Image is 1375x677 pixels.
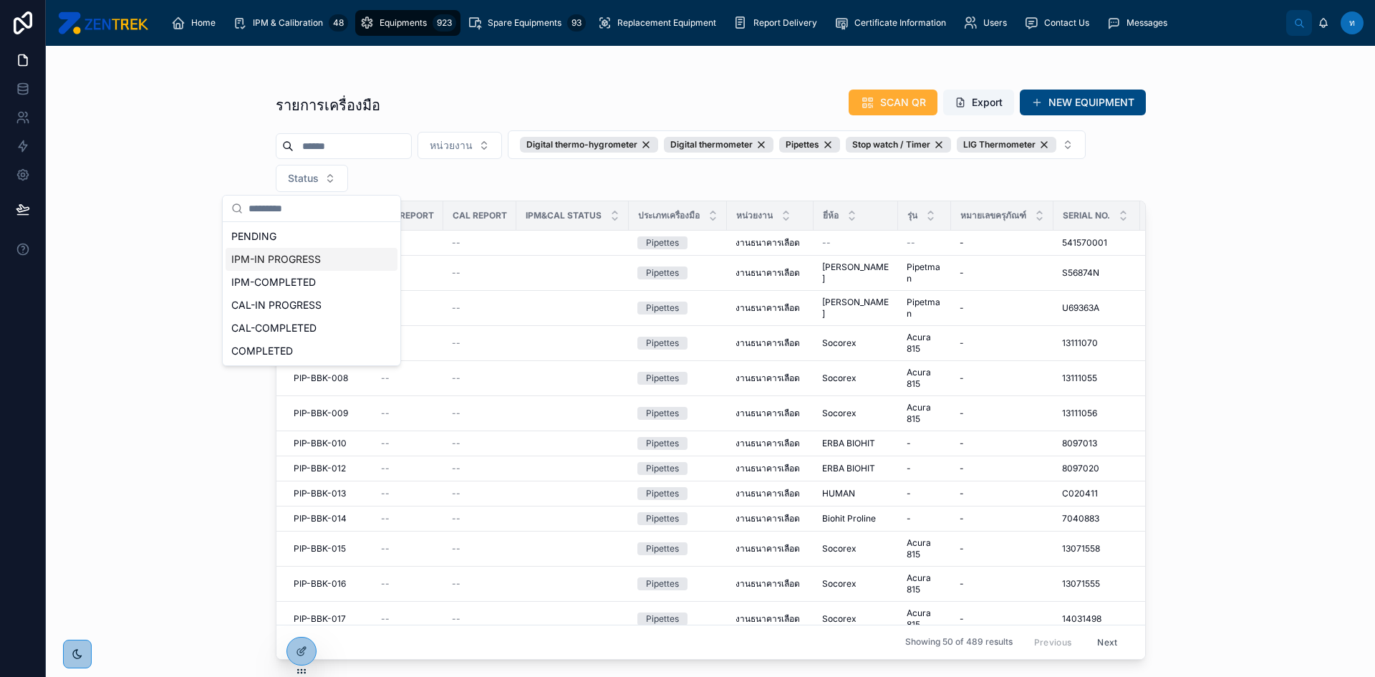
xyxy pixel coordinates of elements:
a: - [960,543,1045,554]
span: -- [452,438,460,449]
span: PIP-BBK-009 [294,408,348,419]
span: PIP-BBK-013 [294,488,346,499]
div: Pipettes [646,613,679,625]
a: - [960,613,1045,625]
button: Select Button [418,132,502,159]
div: Pipettes [646,487,679,500]
span: งานธนาคารเลือด [735,438,800,449]
span: CAL Report [453,210,507,221]
span: -- [381,373,390,384]
span: งานธนาคารเลือด [735,543,800,554]
span: -- [452,463,460,474]
a: Acura 815 [907,537,942,560]
a: -- [381,408,435,419]
a: Pipettes [637,267,718,279]
span: Acura 815 [907,608,942,630]
a: PIP-BBK-012 [294,463,364,474]
a: - [960,513,1045,524]
a: PIP-BBK-009 [294,408,364,419]
a: -- [381,613,435,625]
a: Acura 815 [907,402,942,425]
a: Acura 815 [907,332,942,355]
a: Socorex [822,408,889,419]
a: 13071558 [1062,543,1132,554]
span: -- [452,408,460,419]
a: Pipettes [637,577,718,590]
a: งานธนาคารเลือด [735,513,805,524]
div: Pipettes [646,437,679,450]
a: -- [381,373,435,384]
span: C020411 [1062,488,1098,499]
a: -- [452,578,508,590]
a: งานธนาคารเลือด [735,488,805,499]
div: Pipettes [646,407,679,420]
a: Pipetman [907,297,942,320]
a: Socorex [822,337,889,349]
a: -- [452,302,508,314]
a: Contact Us [1020,10,1099,36]
span: งานธนาคารเลือด [735,463,800,474]
span: - [907,438,911,449]
span: Messages [1126,17,1167,29]
a: -- [822,237,889,249]
span: PIP-BBK-014 [294,513,347,524]
span: -- [381,408,390,419]
a: 541570001 [1062,237,1132,249]
a: 13111070 [1062,337,1132,349]
span: Home [191,17,216,29]
a: งานธนาคารเลือด [735,373,805,384]
span: PIP-BBK-012 [294,463,346,474]
a: งานธนาคารเลือด [735,302,805,314]
span: -- [452,613,460,625]
div: Pipettes [646,337,679,350]
span: S56874N [1062,267,1099,279]
span: - [907,463,911,474]
div: LIG Thermometer [957,137,1056,153]
a: Acura 815 [907,367,942,390]
a: Pipettes [637,613,718,625]
span: -- [381,543,390,554]
span: PIP-BBK-015 [294,543,346,554]
a: Certificate Information [830,10,956,36]
span: - [960,613,964,625]
div: Pipettes [646,267,679,279]
div: IPM-COMPLETED [226,271,397,294]
a: IPM & Calibration48 [228,10,352,36]
a: Home [167,10,226,36]
span: - [960,488,964,499]
span: -- [452,488,460,499]
span: ERBA BIOHIT [822,438,875,449]
a: Socorex [822,578,889,590]
a: Pipettes [637,337,718,350]
a: งานธนาคารเลือด [735,578,805,590]
span: -- [452,337,460,349]
span: 13071555 [1062,578,1100,590]
a: - [960,438,1045,449]
span: 13111070 [1062,337,1098,349]
div: Suggestions [223,222,400,365]
a: -- [452,513,508,524]
span: 13111056 [1062,408,1097,419]
a: -- [452,463,508,474]
span: PIP-BBK-017 [294,613,346,625]
a: [PERSON_NAME] [822,261,889,284]
div: Pipettes [646,236,679,249]
a: Equipments923 [355,10,460,36]
div: CAL-IN PROGRESS [226,294,397,317]
span: งานธนาคารเลือด [735,337,800,349]
a: 8097020 [1062,463,1132,474]
a: Pipettes [637,407,718,420]
button: Unselect LIG_THERMOMETER [957,137,1056,153]
a: S56874N [1062,267,1132,279]
a: -- [381,488,435,499]
a: -- [381,513,435,524]
span: หมายเลขครุภัณฑ์ [960,210,1026,221]
span: 8097013 [1062,438,1097,449]
span: -- [381,513,390,524]
span: -- [381,438,390,449]
a: -- [381,337,435,349]
span: [PERSON_NAME] [822,297,889,320]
